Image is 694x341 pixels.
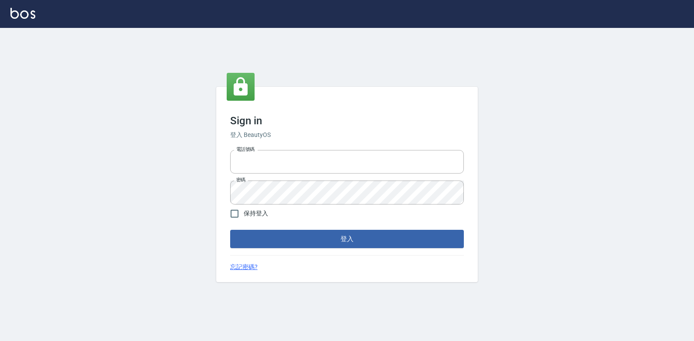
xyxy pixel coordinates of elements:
[230,230,464,248] button: 登入
[230,130,464,140] h6: 登入 BeautyOS
[236,177,245,183] label: 密碼
[230,263,258,272] a: 忘記密碼?
[244,209,268,218] span: 保持登入
[10,8,35,19] img: Logo
[236,146,255,153] label: 電話號碼
[230,115,464,127] h3: Sign in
